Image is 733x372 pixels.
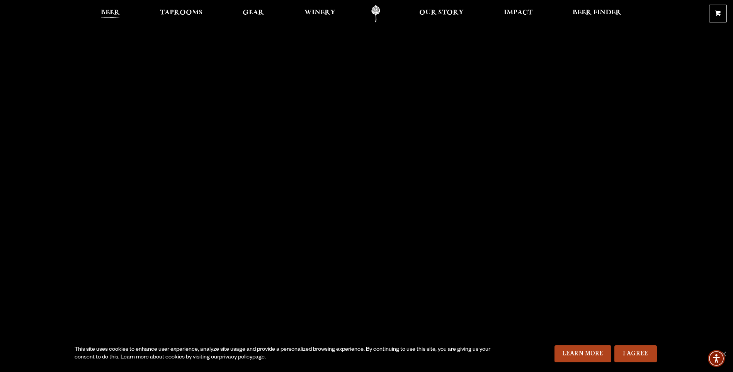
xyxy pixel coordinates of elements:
a: Gear [238,5,269,22]
div: This site uses cookies to enhance user experience, analyze site usage and provide a personalized ... [75,346,491,362]
a: Impact [499,5,537,22]
a: Our Story [414,5,469,22]
a: Odell Home [361,5,390,22]
a: Taprooms [155,5,207,22]
a: Beer Finder [568,5,626,22]
span: Beer Finder [573,10,621,16]
span: Gear [243,10,264,16]
span: Our Story [419,10,464,16]
div: Accessibility Menu [708,350,725,367]
a: privacy policy [219,355,252,361]
span: Beer [101,10,120,16]
a: Winery [299,5,340,22]
span: Impact [504,10,532,16]
a: Learn More [554,345,611,362]
a: I Agree [614,345,657,362]
a: Beer [96,5,125,22]
span: Winery [304,10,335,16]
span: Taprooms [160,10,202,16]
